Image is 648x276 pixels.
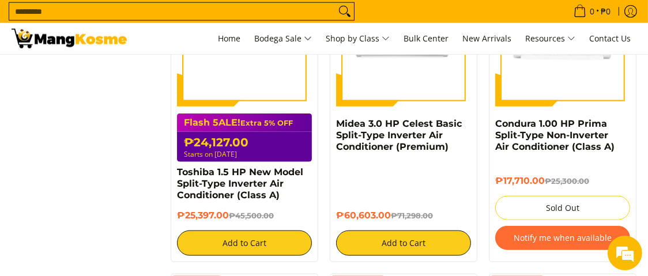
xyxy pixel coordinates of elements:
[254,32,312,46] span: Bodega Sale
[336,3,354,20] button: Search
[336,230,471,256] button: Add to Cart
[583,23,636,54] a: Contact Us
[545,176,589,186] del: ₱25,300.00
[519,23,581,54] a: Resources
[229,211,274,220] del: ₱45,500.00
[398,23,454,54] a: Bulk Center
[6,167,220,207] textarea: Type your message and hit 'Enter'
[218,33,240,44] span: Home
[189,6,217,33] div: Minimize live chat window
[525,32,575,46] span: Resources
[320,23,395,54] a: Shop by Class
[177,210,312,222] h6: ₱25,397.00
[12,29,127,48] img: Bodega Sale Aircon l Mang Kosme: Home Appliances Warehouse Sale Split Type
[457,23,517,54] a: New Arrivals
[495,118,615,152] a: Condura 1.00 HP Prima Split-Type Non-Inverter Air Conditioner (Class A)
[495,226,630,250] button: Notify me when available
[67,71,159,188] span: We're online!
[495,196,630,220] button: Sold Out
[404,33,449,44] span: Bulk Center
[248,23,318,54] a: Bodega Sale
[177,167,303,201] a: Toshiba 1.5 HP New Model Split-Type Inverter Air Conditioner (Class A)
[336,210,471,222] h6: ₱60,603.00
[391,211,433,220] del: ₱71,298.00
[589,33,631,44] span: Contact Us
[60,65,194,80] div: Chat with us now
[570,5,614,18] span: •
[599,7,612,16] span: ₱0
[588,7,596,16] span: 0
[212,23,246,54] a: Home
[495,175,630,187] h6: ₱17,710.00
[326,32,390,46] span: Shop by Class
[177,230,312,256] button: Add to Cart
[462,33,511,44] span: New Arrivals
[336,118,462,152] a: Midea 3.0 HP Celest Basic Split-Type Inverter Air Conditioner (Premium)
[138,23,636,54] nav: Main Menu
